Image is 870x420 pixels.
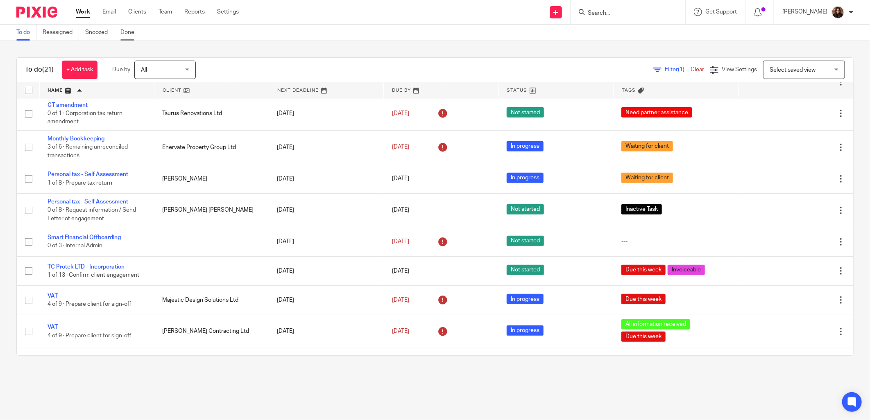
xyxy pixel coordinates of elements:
[269,164,384,193] td: [DATE]
[48,243,102,249] span: 0 of 3 · Internal Admin
[621,141,673,151] span: Waiting for client
[621,173,673,183] span: Waiting for client
[48,235,121,240] a: Smart Financial Offboarding
[392,328,409,334] span: [DATE]
[269,193,384,227] td: [DATE]
[770,67,816,73] span: Select saved view
[112,65,130,74] p: Due by
[48,136,104,142] a: Monthly Bookkeeping
[392,239,409,244] span: [DATE]
[678,67,684,72] span: (1)
[128,8,146,16] a: Clients
[120,25,140,41] a: Done
[621,237,730,246] div: ---
[48,172,128,177] a: Personal tax - Self Assessment
[154,348,269,377] td: Priority Bin Cleaning Ltd
[507,204,544,215] span: Not started
[621,332,666,342] span: Due this week
[48,102,88,108] a: CT amendment
[159,8,172,16] a: Team
[154,164,269,193] td: [PERSON_NAME]
[831,6,845,19] img: Headshot.jpg
[62,61,97,79] a: + Add task
[48,324,58,330] a: VAT
[76,8,90,16] a: Work
[621,294,666,304] span: Due this week
[48,207,136,221] span: 0 of 8 · Request information / Send Letter of engagement
[154,286,269,315] td: Majestic Design Solutions Ltd
[269,256,384,285] td: [DATE]
[665,67,691,72] span: Filter
[621,265,666,275] span: Due this week
[507,141,544,151] span: In progress
[722,67,757,72] span: View Settings
[392,208,409,213] span: [DATE]
[507,236,544,246] span: Not started
[507,294,544,304] span: In progress
[392,176,409,182] span: [DATE]
[48,333,131,339] span: 4 of 9 · Prepare client for sign-off
[184,8,205,16] a: Reports
[48,264,125,270] a: TC Protek LTD - Incorporation
[622,88,636,93] span: Tags
[16,7,57,18] img: Pixie
[705,9,737,15] span: Get Support
[621,107,692,117] span: Need partner assistance
[507,173,544,183] span: In progress
[16,25,36,41] a: To do
[43,25,79,41] a: Reassigned
[269,286,384,315] td: [DATE]
[668,265,705,275] span: Invoiceable
[154,193,269,227] td: [PERSON_NAME] [PERSON_NAME]
[25,65,54,74] h1: To do
[621,319,690,330] span: All information received
[392,297,409,303] span: [DATE]
[782,8,827,16] p: [PERSON_NAME]
[392,111,409,116] span: [DATE]
[507,325,544,336] span: In progress
[48,293,58,299] a: VAT
[269,348,384,377] td: [DATE]
[507,107,544,117] span: Not started
[48,272,139,278] span: 1 of 13 · Confirm client engagement
[587,10,661,17] input: Search
[154,315,269,348] td: [PERSON_NAME] Contracting Ltd
[621,204,662,215] span: Inactive Task
[507,265,544,275] span: Not started
[154,131,269,164] td: Enervate Property Group Ltd
[269,315,384,348] td: [DATE]
[269,97,384,130] td: [DATE]
[48,111,122,125] span: 0 of 1 · Corporation tax return amendment
[48,180,112,186] span: 1 of 8 · Prepare tax return
[392,145,409,150] span: [DATE]
[48,145,128,159] span: 3 of 6 · Remaining unreconciled transactions
[48,302,131,307] span: 4 of 9 · Prepare client for sign-off
[154,97,269,130] td: Taurus Renovations Ltd
[85,25,114,41] a: Snoozed
[217,8,239,16] a: Settings
[269,131,384,164] td: [DATE]
[141,67,147,73] span: All
[42,66,54,73] span: (21)
[392,268,409,274] span: [DATE]
[269,227,384,256] td: [DATE]
[48,199,128,205] a: Personal tax - Self Assessment
[691,67,704,72] a: Clear
[102,8,116,16] a: Email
